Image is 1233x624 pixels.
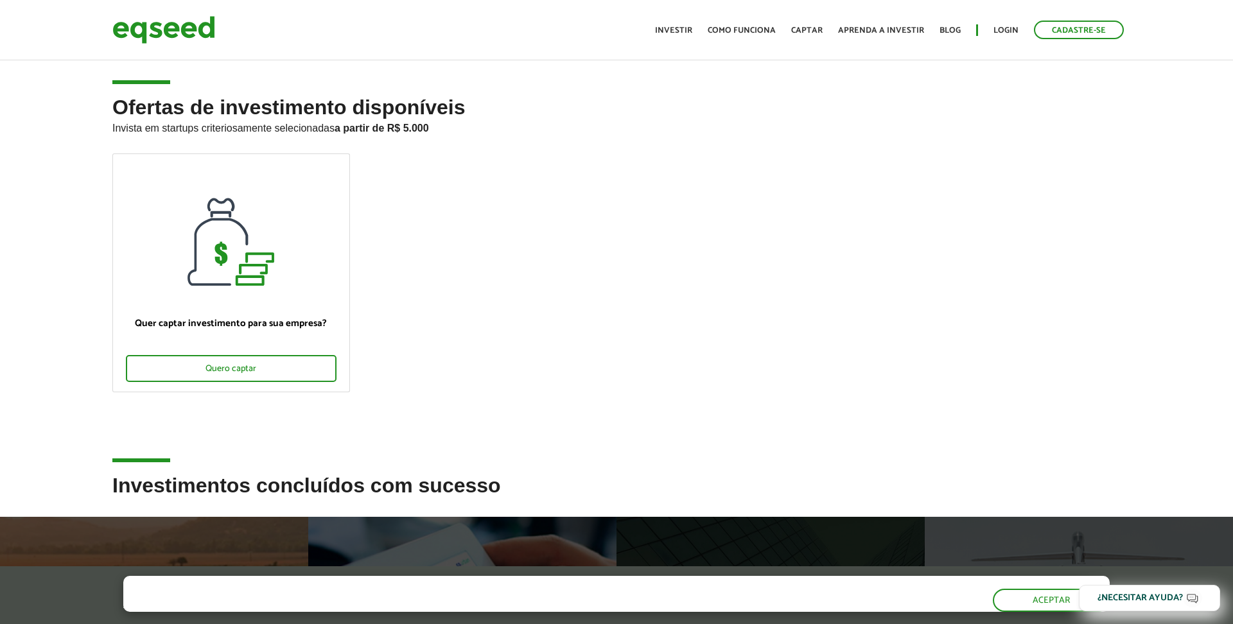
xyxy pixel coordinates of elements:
a: Captar [791,26,823,35]
a: Quer captar investimento para sua empresa? Quero captar [112,153,350,392]
a: Cadastre-se [1034,21,1124,39]
a: Como funciona [708,26,776,35]
h2: Investimentos concluídos com sucesso [112,474,1121,516]
strong: a partir de R$ 5.000 [335,123,429,134]
img: Semilla de ecuación [112,13,215,47]
div: Quero captar [126,355,337,382]
font: Aceptar [1033,593,1070,608]
a: Login [993,26,1019,35]
font: . [433,596,435,614]
a: Blog [940,26,961,35]
font: El sitio web de EqSeed utiliza cookies para mejorar su navegación. [123,571,615,600]
p: Invista em startups criteriosamente selecionadas [112,119,1121,134]
a: Investir [655,26,692,35]
a: política de privacidad y cookies [304,600,433,611]
font: Al hacer clic en "aceptar", aceptas nuestras [123,596,304,614]
font: política de privacidad y cookies [304,596,433,614]
h2: Ofertas de investimento disponíveis [112,96,1121,153]
p: Quer captar investimento para sua empresa? [126,318,337,329]
button: Aceptar [993,589,1110,612]
a: Aprenda a investir [838,26,924,35]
